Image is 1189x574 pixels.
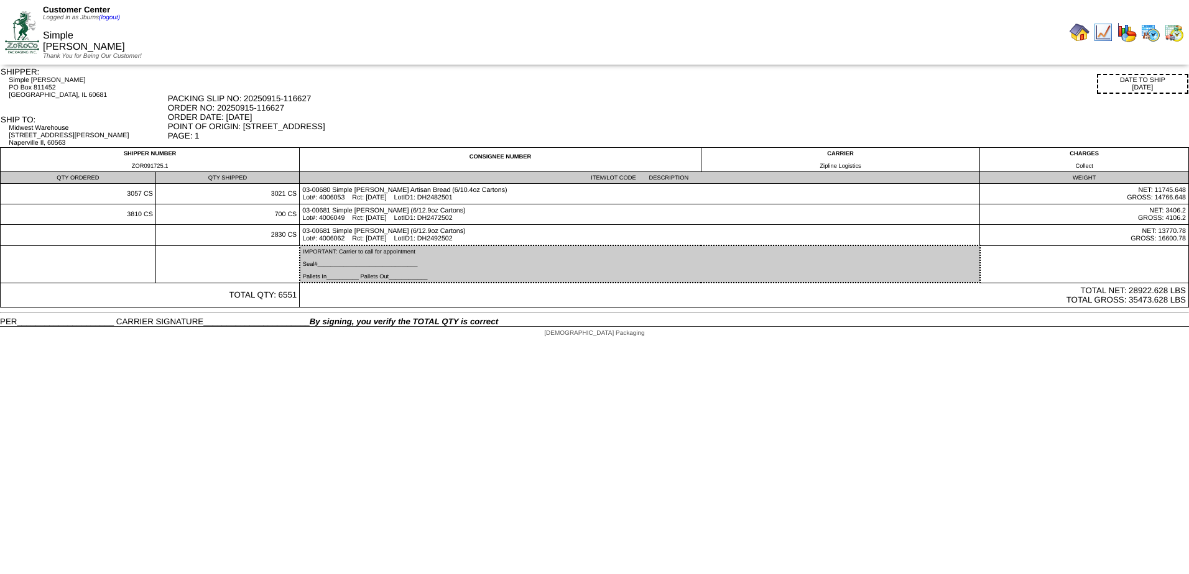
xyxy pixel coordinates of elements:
a: (logout) [99,14,120,21]
div: Zipline Logistics [704,163,977,169]
div: Midwest Warehouse [STREET_ADDRESS][PERSON_NAME] Naperville Il, 60563 [9,124,166,147]
img: calendarprod.gif [1140,22,1160,42]
span: Customer Center [43,5,110,14]
td: CARRIER [701,148,979,172]
td: 03-00680 Simple [PERSON_NAME] Artisan Bread (6/10.4oz Cartons) Lot#: 4006053 Rct: [DATE] LotID1: ... [300,184,980,204]
td: WEIGHT [980,172,1189,184]
div: DATE TO SHIP [DATE] [1097,74,1188,94]
span: Thank You for Being Our Customer! [43,53,142,60]
td: SHIPPER NUMBER [1,148,300,172]
td: 03-00681 Simple [PERSON_NAME] (6/12.9oz Cartons) Lot#: 4006049 Rct: [DATE] LotID1: DH2472502 [300,204,980,225]
span: Simple [PERSON_NAME] [43,30,125,52]
img: ZoRoCo_Logo(Green%26Foil)%20jpg.webp [5,11,39,53]
span: By signing, you verify the TOTAL QTY is correct [310,317,498,326]
td: 3021 CS [155,184,299,204]
td: 03-00681 Simple [PERSON_NAME] (6/12.9oz Cartons) Lot#: 4006062 Rct: [DATE] LotID1: DH2492502 [300,225,980,246]
td: NET: 3406.2 GROSS: 4106.2 [980,204,1189,225]
td: CHARGES [980,148,1189,172]
div: Collect [983,163,1186,169]
div: SHIPPER: [1,67,167,76]
div: Simple [PERSON_NAME] PO Box 811452 [GEOGRAPHIC_DATA], IL 60681 [9,76,166,99]
img: home.gif [1070,22,1090,42]
img: line_graph.gif [1093,22,1113,42]
td: QTY ORDERED [1,172,156,184]
div: ZOR091725.1 [3,163,297,169]
div: SHIP TO: [1,115,167,124]
td: 3810 CS [1,204,156,225]
div: PACKING SLIP NO: 20250915-116627 ORDER NO: 20250915-116627 ORDER DATE: [DATE] POINT OF ORIGIN: [S... [168,94,1188,140]
td: CONSIGNEE NUMBER [300,148,701,172]
span: [DEMOGRAPHIC_DATA] Packaging [544,330,644,337]
img: calendarinout.gif [1164,22,1184,42]
td: TOTAL QTY: 6551 [1,283,300,307]
td: 3057 CS [1,184,156,204]
td: QTY SHIPPED [155,172,299,184]
td: 2830 CS [155,225,299,246]
td: NET: 13770.78 GROSS: 16600.78 [980,225,1189,246]
td: IMPORTANT: Carrier to call for appointment Seal#_______________________________ Pallets In_______... [300,245,980,283]
td: TOTAL NET: 28922.628 LBS TOTAL GROSS: 35473.628 LBS [300,283,1189,307]
img: graph.gif [1117,22,1137,42]
span: Logged in as Jburns [43,14,120,21]
td: NET: 11745.648 GROSS: 14766.648 [980,184,1189,204]
td: ITEM/LOT CODE DESCRIPTION [300,172,980,184]
td: 700 CS [155,204,299,225]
